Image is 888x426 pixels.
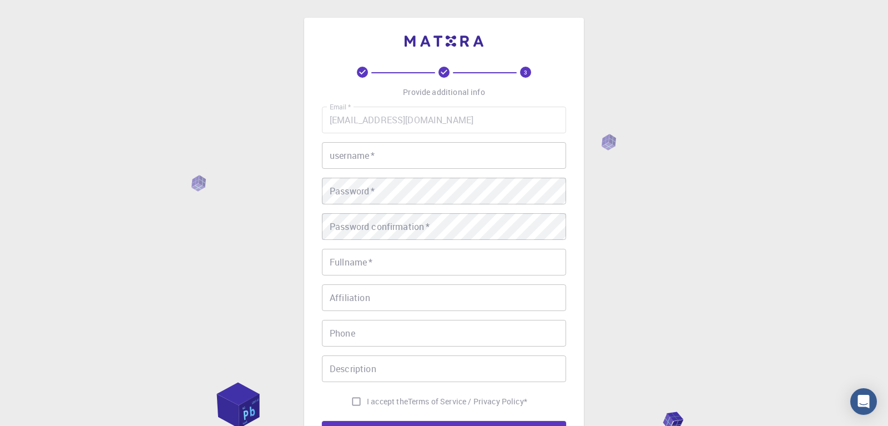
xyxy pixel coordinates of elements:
a: Terms of Service / Privacy Policy* [408,396,527,407]
div: Open Intercom Messenger [850,388,877,415]
p: Provide additional info [403,87,485,98]
label: Email [330,102,351,112]
span: I accept the [367,396,408,407]
p: Terms of Service / Privacy Policy * [408,396,527,407]
text: 3 [524,68,527,76]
